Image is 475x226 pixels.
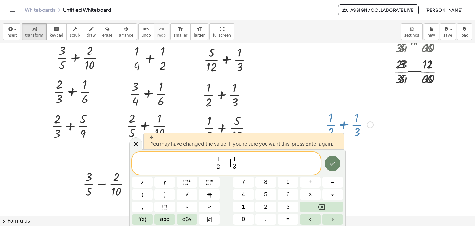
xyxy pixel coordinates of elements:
button: Done [325,156,340,171]
button: keyboardkeypad [46,23,67,40]
button: Functions [132,214,153,225]
button: Times [300,189,321,200]
button: ) [154,189,175,200]
button: Fraction [199,189,220,200]
span: 3 [286,203,289,211]
span: 3 [233,163,236,170]
span: erase [102,33,112,37]
button: 7 [233,177,254,188]
span: scrub [70,33,80,37]
button: Right arrow [322,214,343,225]
button: Squared [177,177,197,188]
span: ) [164,190,166,199]
button: Greater than [199,202,220,212]
button: Equals [278,214,298,225]
button: Backspace [300,202,343,212]
span: 1 [233,156,236,163]
button: y [154,177,175,188]
span: αβγ [182,215,192,224]
button: Greek alphabet [177,214,197,225]
span: settings [404,33,419,37]
button: Placeholder [154,202,175,212]
span: = [286,215,290,224]
button: save [440,23,456,40]
span: undo [142,33,151,37]
button: 1 [233,202,254,212]
button: draw [83,23,99,40]
span: f(x) [139,215,147,224]
span: 1 [216,156,220,163]
span: + [309,178,312,186]
button: Less than [177,202,197,212]
button: Toggle navigation [7,5,17,15]
span: | [211,216,212,222]
span: ( [142,190,143,199]
button: insert [3,23,20,40]
button: Absolute value [199,214,220,225]
button: scrub [66,23,83,40]
span: ⬚ [162,203,167,211]
span: a [207,215,212,224]
button: Superscript [199,177,220,188]
button: 4 [233,189,254,200]
button: transform [22,23,47,40]
span: 7 [242,178,245,186]
i: keyboard [53,25,59,33]
span: √ [186,190,189,199]
span: ​ [230,159,231,167]
span: save [443,33,452,37]
span: fullscreen [213,33,231,37]
span: > [208,203,211,211]
button: Left arrow [300,214,321,225]
button: undoundo [138,23,154,40]
sup: 2 [188,178,191,183]
button: ( [132,189,153,200]
span: × [309,190,312,199]
span: You may have changed the value. If you're sure you want this, press Enter again. [149,135,333,147]
span: insert [6,33,17,37]
span: load [460,33,469,37]
button: format_sizesmaller [170,23,191,40]
span: – [331,178,334,186]
i: format_size [178,25,183,33]
span: redo [157,33,166,37]
span: larger [194,33,205,37]
span: abc [160,215,169,224]
button: fullscreen [209,23,234,40]
button: 0 [233,214,254,225]
span: − [222,159,231,167]
span: | [207,216,208,222]
button: format_sizelarger [190,23,208,40]
button: [PERSON_NAME] [420,4,468,15]
span: 5 [264,190,267,199]
span: new [427,33,435,37]
button: redoredo [154,23,169,40]
button: Square root [177,189,197,200]
span: , [142,203,143,211]
i: redo [159,25,165,33]
button: settings [401,23,423,40]
button: Minus [322,177,343,188]
span: ÷ [331,190,334,199]
span: transform [25,33,43,37]
sup: n [211,178,213,183]
button: 9 [278,177,298,188]
button: load [457,23,472,40]
span: arrange [119,33,134,37]
button: Assign / Collaborate Live [338,4,419,15]
span: < [185,203,189,211]
span: y [164,178,166,186]
button: , [132,202,153,212]
span: 9 [286,178,289,186]
button: . [255,214,276,225]
span: draw [87,33,96,37]
button: 3 [278,202,298,212]
span: ⬚ [183,179,188,185]
button: 8 [255,177,276,188]
i: format_size [196,25,202,33]
span: Assign / Collaborate Live [343,7,413,13]
a: Whiteboards [25,7,56,13]
button: new [424,23,439,40]
button: arrange [116,23,137,40]
span: keypad [50,33,63,37]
